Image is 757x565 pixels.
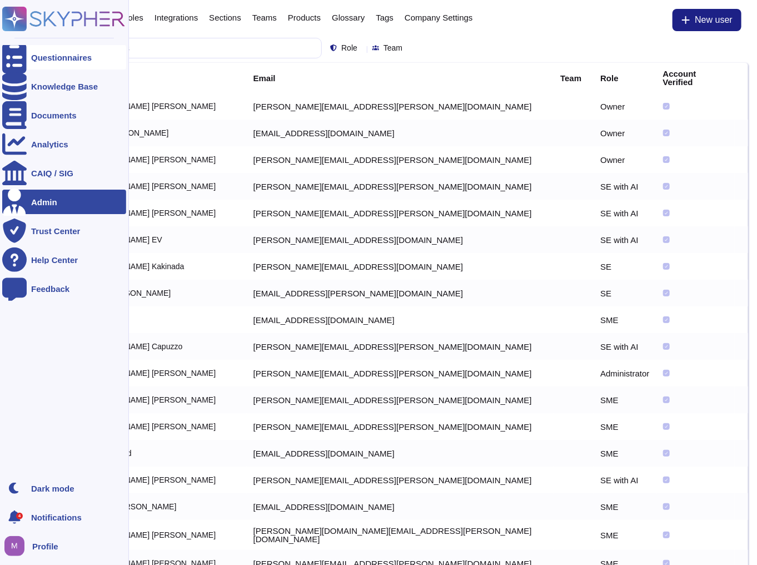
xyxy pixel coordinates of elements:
a: Trust Center [2,219,126,243]
td: [EMAIL_ADDRESS][DOMAIN_NAME] [247,440,554,467]
td: SME [594,386,656,413]
a: Help Center [2,247,126,272]
span: New user [695,16,733,24]
td: SME [594,306,656,333]
span: Integrations [155,13,198,22]
div: Trust Center [31,227,80,235]
span: [PERSON_NAME] EV [86,236,162,244]
td: [PERSON_NAME][EMAIL_ADDRESS][DOMAIN_NAME] [247,253,554,280]
span: Teams [252,13,277,22]
a: CAIQ / SIG [2,161,126,185]
a: Documents [2,103,126,127]
td: [EMAIL_ADDRESS][DOMAIN_NAME] [247,120,554,146]
span: Antoan [PERSON_NAME] [86,503,176,511]
td: [EMAIL_ADDRESS][PERSON_NAME][DOMAIN_NAME] [247,280,554,306]
td: SE with AI [594,467,656,493]
span: [PERSON_NAME] [PERSON_NAME] [86,423,216,430]
td: [EMAIL_ADDRESS][DOMAIN_NAME] [247,493,554,520]
td: Owner [594,146,656,173]
td: [PERSON_NAME][EMAIL_ADDRESS][PERSON_NAME][DOMAIN_NAME] [247,200,554,226]
span: Company Settings [405,13,473,22]
td: SE with AI [594,200,656,226]
button: user [2,534,32,558]
td: [PERSON_NAME][EMAIL_ADDRESS][PERSON_NAME][DOMAIN_NAME] [247,333,554,360]
div: Questionnaires [31,53,92,62]
span: [PERSON_NAME] [PERSON_NAME] [86,396,216,404]
td: Owner [594,120,656,146]
td: SE with AI [594,173,656,200]
span: [PERSON_NAME] [PERSON_NAME] [86,476,216,484]
div: Feedback [31,285,69,293]
a: Admin [2,190,126,214]
td: SE with AI [594,226,656,253]
span: [PERSON_NAME] [PERSON_NAME] [86,156,216,163]
div: Admin [31,198,57,206]
a: Knowledge Base [2,74,126,98]
td: [PERSON_NAME][EMAIL_ADDRESS][PERSON_NAME][DOMAIN_NAME] [247,360,554,386]
div: Knowledge Base [31,82,98,91]
span: [PERSON_NAME] [PERSON_NAME] [86,182,216,190]
span: [PERSON_NAME] [PERSON_NAME] [86,209,216,217]
a: Feedback [2,276,126,301]
td: [PERSON_NAME][EMAIL_ADDRESS][DOMAIN_NAME] [247,226,554,253]
span: Tags [376,13,394,22]
img: user [4,536,24,556]
span: Notifications [31,513,82,522]
span: Roles [122,13,143,22]
div: Documents [31,111,77,120]
span: [PERSON_NAME] [PERSON_NAME] [86,369,216,377]
input: Search by keywords [44,38,321,58]
span: [PERSON_NAME] [PERSON_NAME] [86,102,216,110]
span: Team [384,44,402,52]
div: 4 [16,513,23,519]
td: [EMAIL_ADDRESS][DOMAIN_NAME] [247,306,554,333]
span: Sections [209,13,241,22]
div: CAIQ / SIG [31,169,73,177]
td: SE with AI [594,333,656,360]
div: Help Center [31,256,78,264]
td: [PERSON_NAME][EMAIL_ADDRESS][PERSON_NAME][DOMAIN_NAME] [247,146,554,173]
td: [PERSON_NAME][EMAIL_ADDRESS][PERSON_NAME][DOMAIN_NAME] [247,413,554,440]
span: [PERSON_NAME] Kakinada [86,262,184,270]
a: Analytics [2,132,126,156]
button: New user [673,9,741,31]
td: Administrator [594,360,656,386]
td: SME [594,440,656,467]
a: Questionnaires [2,45,126,70]
td: [PERSON_NAME][EMAIL_ADDRESS][PERSON_NAME][DOMAIN_NAME] [247,467,554,493]
td: SME [594,413,656,440]
span: [PERSON_NAME] Capuzzo [86,343,182,350]
td: SE [594,253,656,280]
td: SE [594,280,656,306]
td: [PERSON_NAME][EMAIL_ADDRESS][PERSON_NAME][DOMAIN_NAME] [247,386,554,413]
td: [PERSON_NAME][EMAIL_ADDRESS][PERSON_NAME][DOMAIN_NAME] [247,173,554,200]
td: SME [594,520,656,550]
span: Role [341,44,357,52]
span: Glossary [332,13,365,22]
span: Products [288,13,321,22]
span: [PERSON_NAME] [PERSON_NAME] [86,531,216,539]
div: Analytics [31,140,68,148]
td: SME [594,493,656,520]
td: [PERSON_NAME][EMAIL_ADDRESS][PERSON_NAME][DOMAIN_NAME] [247,93,554,120]
td: [PERSON_NAME][DOMAIN_NAME][EMAIL_ADDRESS][PERSON_NAME][DOMAIN_NAME] [247,520,554,550]
span: Profile [32,542,58,551]
td: Owner [594,93,656,120]
div: Dark mode [31,484,74,493]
